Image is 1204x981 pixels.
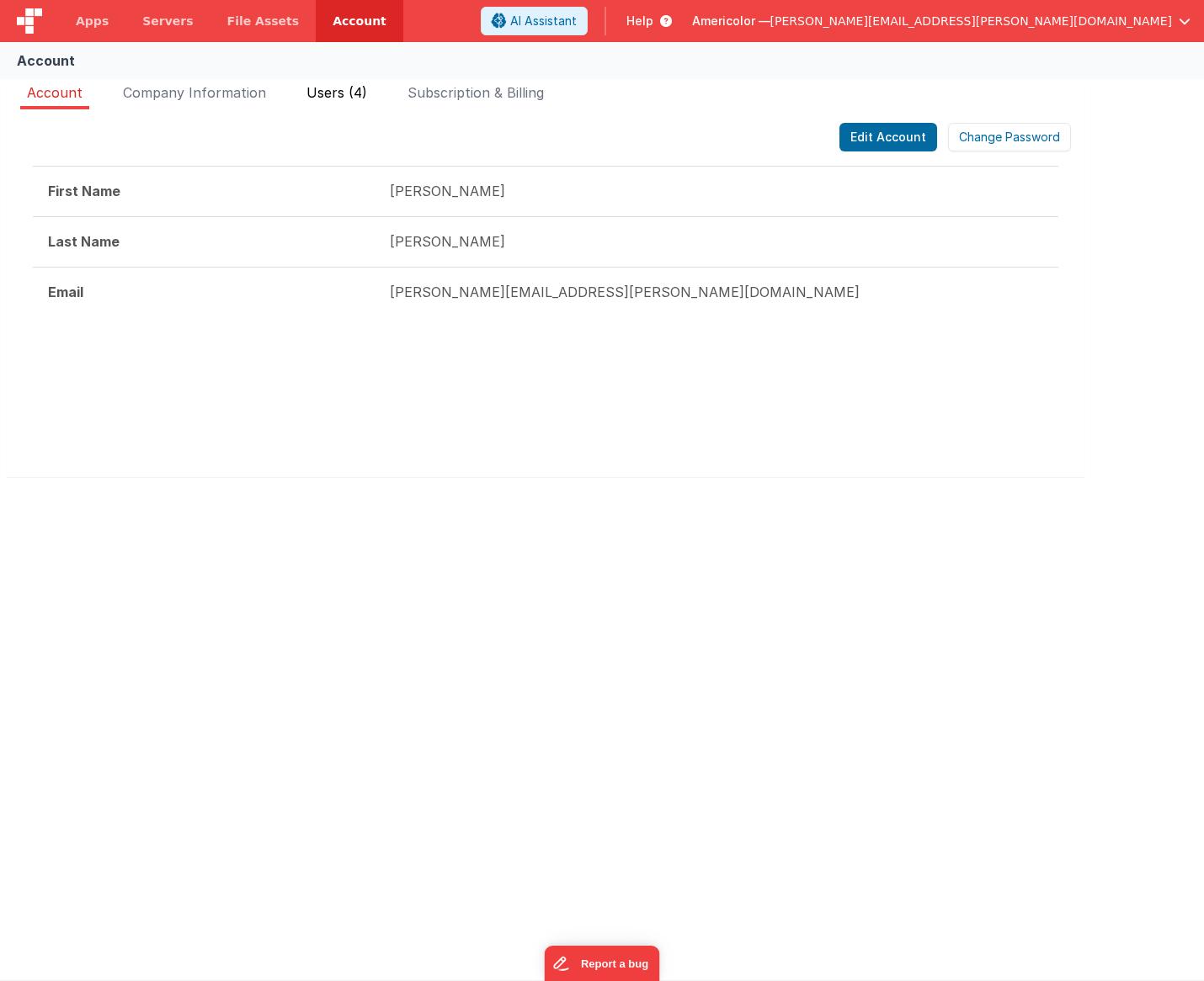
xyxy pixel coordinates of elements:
[481,7,588,35] button: AI Assistant
[692,13,770,29] span: Americolor —
[375,216,1058,267] td: [PERSON_NAME]
[510,13,577,29] span: AI Assistant
[626,13,653,29] span: Help
[48,233,120,250] strong: Last Name
[76,13,109,29] span: Apps
[27,84,83,101] span: Account
[839,123,937,151] button: Edit Account
[142,13,193,29] span: Servers
[408,84,544,101] span: Subscription & Billing
[692,13,1191,29] button: Americolor — [PERSON_NAME][EMAIL_ADDRESS][PERSON_NAME][DOMAIN_NAME]
[48,284,83,300] strong: Email
[545,946,660,981] iframe: Marker.io feedback button
[770,13,1172,29] span: [PERSON_NAME][EMAIL_ADDRESS][PERSON_NAME][DOMAIN_NAME]
[48,183,120,199] strong: First Name
[227,13,300,29] span: File Assets
[123,84,266,101] span: Company Information
[948,123,1071,151] button: Change Password
[17,50,75,71] div: Account
[375,167,1058,217] td: [PERSON_NAME]
[375,267,1058,316] td: [PERSON_NAME][EMAIL_ADDRESS][PERSON_NAME][DOMAIN_NAME]
[306,84,367,101] span: Users (4)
